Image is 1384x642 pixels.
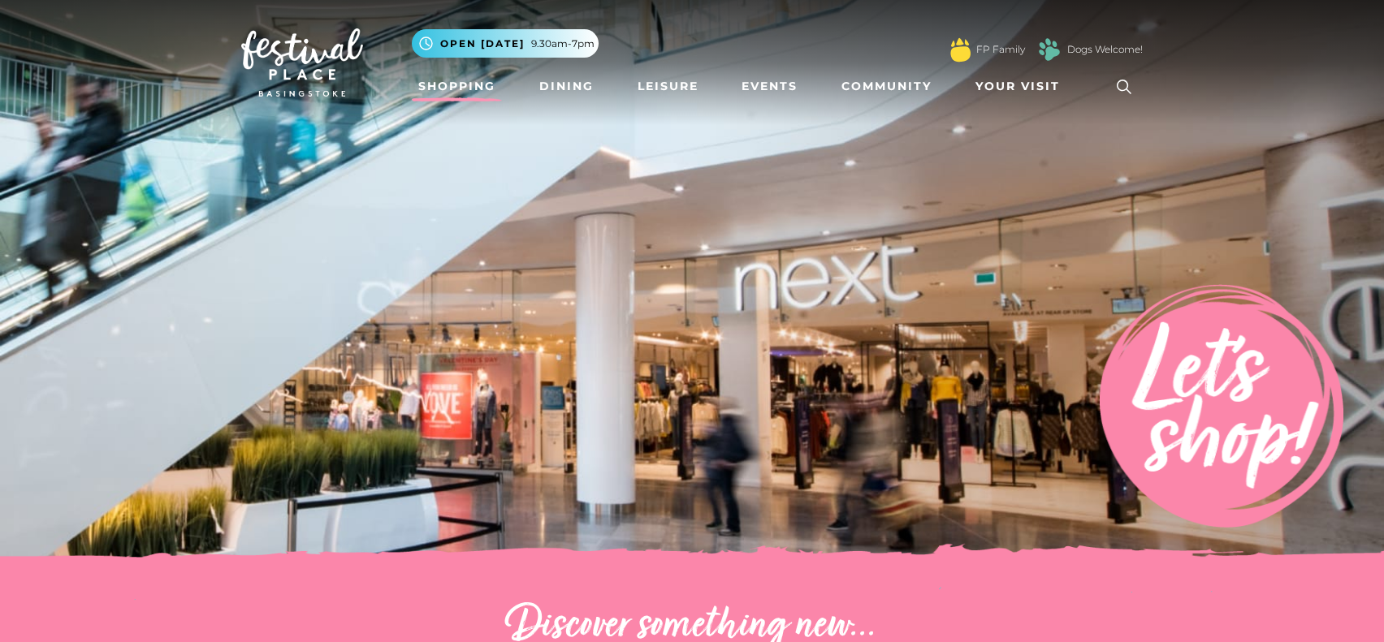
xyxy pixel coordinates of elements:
[241,28,363,97] img: Festival Place Logo
[531,37,595,51] span: 9.30am-7pm
[412,29,599,58] button: Open [DATE] 9.30am-7pm
[975,78,1060,95] span: Your Visit
[631,71,705,101] a: Leisure
[440,37,525,51] span: Open [DATE]
[412,71,502,101] a: Shopping
[976,42,1025,57] a: FP Family
[533,71,600,101] a: Dining
[835,71,938,101] a: Community
[969,71,1075,101] a: Your Visit
[735,71,804,101] a: Events
[1067,42,1143,57] a: Dogs Welcome!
